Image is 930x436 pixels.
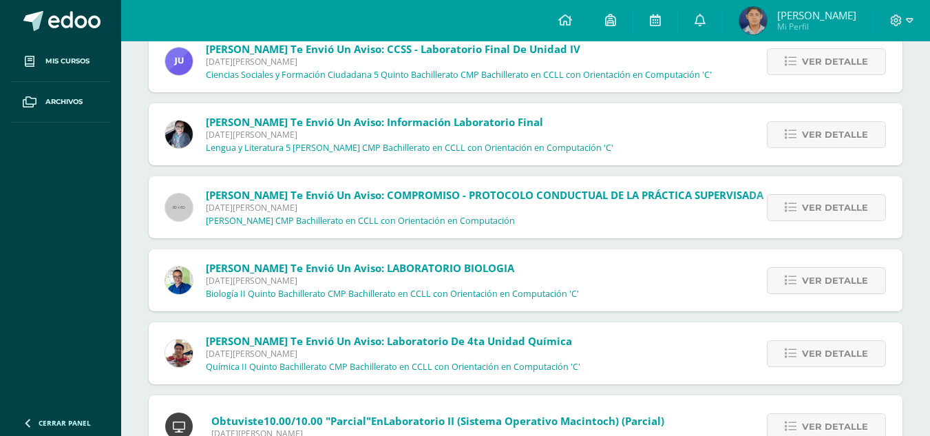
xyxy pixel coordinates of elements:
[206,348,580,360] span: [DATE][PERSON_NAME]
[165,48,193,75] img: 0261123e46d54018888246571527a9cf.png
[206,334,572,348] span: [PERSON_NAME] te envió un aviso: Laboratorio de 4ta unidad química
[206,188,763,202] span: [PERSON_NAME] te envió un aviso: COMPROMISO - PROTOCOLO CONDUCTUAL DE LA PRÁCTICA SUPERVISADA
[206,42,580,56] span: [PERSON_NAME] te envió un aviso: CCSS - Laboratorio final de unidad IV
[206,143,613,154] p: Lengua y Literatura 5 [PERSON_NAME] CMP Bachillerato en CCLL con Orientación en Computación 'C'
[802,268,868,293] span: Ver detalle
[165,267,193,294] img: 692ded2a22070436d299c26f70cfa591.png
[326,414,371,428] span: "Parcial"
[206,275,579,287] span: [DATE][PERSON_NAME]
[11,82,110,123] a: Archivos
[777,21,856,32] span: Mi Perfil
[45,96,83,107] span: Archivos
[802,122,868,147] span: Ver detalle
[802,195,868,220] span: Ver detalle
[206,115,543,129] span: [PERSON_NAME] te envió un aviso: Información laboratorio final
[206,216,515,227] p: [PERSON_NAME] CMP Bachillerato en CCLL con Orientación en Computación
[206,289,579,300] p: Biología II Quinto Bachillerato CMP Bachillerato en CCLL con Orientación en Computación 'C'
[739,7,767,34] img: 04ad1a66cd7e658e3e15769894bcf075.png
[206,261,514,275] span: [PERSON_NAME] te envió un aviso: LABORATORIO BIOLOGIA
[11,41,110,82] a: Mis cursos
[45,56,89,67] span: Mis cursos
[777,8,856,22] span: [PERSON_NAME]
[264,414,323,428] span: 10.00/10.00
[165,194,193,221] img: 60x60
[802,341,868,366] span: Ver detalle
[206,202,763,214] span: [DATE][PERSON_NAME]
[206,362,580,373] p: Química II Quinto Bachillerato CMP Bachillerato en CCLL con Orientación en Computación 'C'
[165,121,193,148] img: 702136d6d401d1cd4ce1c6f6778c2e49.png
[165,340,193,367] img: cb93aa548b99414539690fcffb7d5efd.png
[206,56,712,68] span: [DATE][PERSON_NAME]
[206,70,712,81] p: Ciencias Sociales y Formación Ciudadana 5 Quinto Bachillerato CMP Bachillerato en CCLL con Orient...
[206,129,613,141] span: [DATE][PERSON_NAME]
[383,414,664,428] span: Laboratorio II (Sistema Operativo Macintoch) (Parcial)
[802,49,868,74] span: Ver detalle
[39,418,91,428] span: Cerrar panel
[211,414,664,428] span: Obtuviste en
